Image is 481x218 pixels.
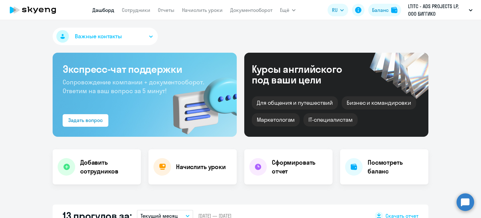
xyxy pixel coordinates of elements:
[53,28,158,45] button: Важные контакты
[63,78,204,95] span: Сопровождение компании + документооборот. Ответим на ваш вопрос за 5 минут!
[405,3,476,18] button: LTITC - ADS PROJECTS LP, ООО БИГГИКО
[280,6,289,14] span: Ещё
[68,116,103,124] div: Задать вопрос
[164,66,237,137] img: bg-img
[63,63,227,75] h3: Экспресс-чат поддержки
[75,32,122,40] span: Важные контакты
[342,96,416,109] div: Бизнес и командировки
[252,113,300,126] div: Маркетологам
[252,96,338,109] div: Для общения и путешествий
[272,158,328,176] h4: Сформировать отчет
[230,7,272,13] a: Документооборот
[372,6,389,14] div: Баланс
[391,7,397,13] img: balance
[332,6,338,14] span: RU
[328,4,348,16] button: RU
[63,114,108,127] button: Задать вопрос
[176,162,226,171] h4: Начислить уроки
[252,64,359,85] div: Курсы английского под ваши цели
[368,158,423,176] h4: Посмотреть баланс
[182,7,223,13] a: Начислить уроки
[158,7,174,13] a: Отчеты
[303,113,357,126] div: IT-специалистам
[122,7,150,13] a: Сотрудники
[280,4,296,16] button: Ещё
[92,7,114,13] a: Дашборд
[368,4,401,16] button: Балансbalance
[408,3,466,18] p: LTITC - ADS PROJECTS LP, ООО БИГГИКО
[80,158,136,176] h4: Добавить сотрудников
